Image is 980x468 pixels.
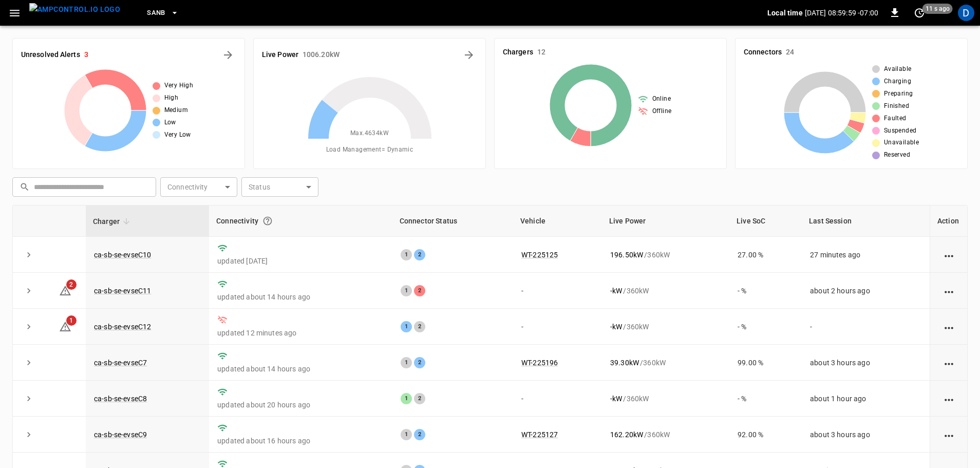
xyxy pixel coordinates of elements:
p: updated about 14 hours ago [217,292,384,302]
span: 1 [66,315,77,326]
p: [DATE] 08:59:59 -07:00 [805,8,878,18]
img: ampcontrol.io logo [29,3,120,16]
div: 1 [401,249,412,260]
button: SanB [143,3,183,23]
div: / 360 kW [610,322,721,332]
div: 1 [401,285,412,296]
a: ca-sb-se-evseC9 [94,430,147,439]
td: - [802,309,930,345]
div: 1 [401,393,412,404]
span: Unavailable [884,138,919,148]
span: Low [164,118,176,128]
a: ca-sb-se-evseC10 [94,251,151,259]
div: 1 [401,357,412,368]
td: 27.00 % [729,237,802,273]
div: 1 [401,429,412,440]
td: about 2 hours ago [802,273,930,309]
span: Charging [884,77,911,87]
h6: Chargers [503,47,533,58]
td: 27 minutes ago [802,237,930,273]
div: action cell options [943,286,955,296]
span: SanB [147,7,165,19]
span: Max. 4634 kW [350,128,389,139]
div: / 360 kW [610,286,721,296]
div: 2 [414,321,425,332]
span: Load Management = Dynamic [326,145,413,155]
span: Finished [884,101,909,111]
div: action cell options [943,250,955,260]
td: - [513,381,602,417]
span: Preparing [884,89,913,99]
td: - [513,273,602,309]
button: expand row [21,319,36,334]
td: - [513,309,602,345]
button: expand row [21,391,36,406]
div: / 360 kW [610,358,721,368]
div: profile-icon [958,5,974,21]
p: 39.30 kW [610,358,639,368]
span: Offline [652,106,672,117]
p: updated [DATE] [217,256,384,266]
a: ca-sb-se-evseC11 [94,287,151,295]
div: action cell options [943,358,955,368]
span: 11 s ago [922,4,953,14]
p: updated about 14 hours ago [217,364,384,374]
h6: 1006.20 kW [303,49,340,61]
a: WT-225196 [521,359,558,367]
button: expand row [21,283,36,298]
th: Action [930,205,967,237]
h6: 3 [84,49,88,61]
td: 99.00 % [729,345,802,381]
div: action cell options [943,429,955,440]
span: Faulted [884,114,907,124]
span: Available [884,64,912,74]
td: - % [729,381,802,417]
span: Suspended [884,126,917,136]
a: ca-sb-se-evseC7 [94,359,147,367]
p: - kW [610,286,622,296]
div: Connectivity [216,212,385,230]
h6: Live Power [262,49,298,61]
h6: 24 [786,47,794,58]
div: action cell options [943,322,955,332]
button: set refresh interval [911,5,928,21]
span: Online [652,94,671,104]
span: High [164,93,179,103]
span: Medium [164,105,188,116]
a: 2 [59,286,71,294]
div: 2 [414,429,425,440]
p: updated about 16 hours ago [217,436,384,446]
th: Connector Status [392,205,513,237]
td: - % [729,309,802,345]
span: 2 [66,279,77,290]
td: 92.00 % [729,417,802,453]
span: Very High [164,81,194,91]
a: WT-225125 [521,251,558,259]
button: expand row [21,247,36,263]
a: ca-sb-se-evseC8 [94,395,147,403]
button: expand row [21,427,36,442]
div: 2 [414,393,425,404]
td: about 3 hours ago [802,345,930,381]
td: - % [729,273,802,309]
div: / 360 kW [610,394,721,404]
div: 2 [414,357,425,368]
p: 162.20 kW [610,429,643,440]
p: 196.50 kW [610,250,643,260]
a: ca-sb-se-evseC12 [94,323,151,331]
th: Live Power [602,205,729,237]
h6: 12 [537,47,545,58]
p: - kW [610,394,622,404]
div: / 360 kW [610,429,721,440]
button: expand row [21,355,36,370]
div: 2 [414,285,425,296]
td: about 1 hour ago [802,381,930,417]
div: action cell options [943,394,955,404]
button: Connection between the charger and our software. [258,212,277,230]
th: Vehicle [513,205,602,237]
div: / 360 kW [610,250,721,260]
div: 1 [401,321,412,332]
p: updated about 20 hours ago [217,400,384,410]
p: - kW [610,322,622,332]
button: Energy Overview [461,47,477,63]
